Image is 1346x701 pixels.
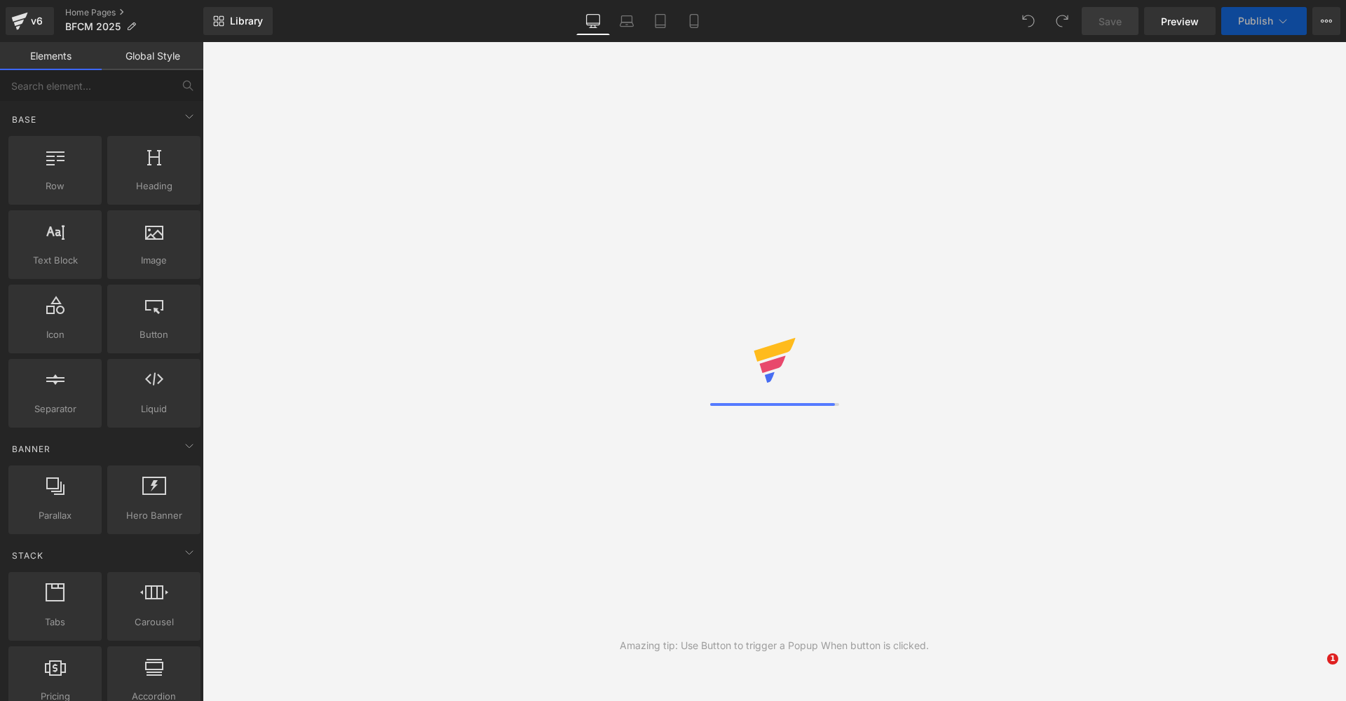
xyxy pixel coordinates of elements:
a: Global Style [102,42,203,70]
span: Stack [11,549,45,562]
div: v6 [28,12,46,30]
a: Tablet [644,7,677,35]
button: Redo [1048,7,1076,35]
span: Tabs [13,615,97,629]
a: Desktop [576,7,610,35]
span: Image [111,253,196,268]
span: Icon [13,327,97,342]
span: Row [13,179,97,193]
button: More [1312,7,1340,35]
a: Home Pages [65,7,203,18]
button: Publish [1221,7,1307,35]
span: Save [1099,14,1122,29]
span: Text Block [13,253,97,268]
button: Undo [1014,7,1042,35]
span: Hero Banner [111,508,196,523]
span: Heading [111,179,196,193]
a: Preview [1144,7,1216,35]
span: BFCM 2025 [65,21,121,32]
span: Banner [11,442,52,456]
a: v6 [6,7,54,35]
a: Mobile [677,7,711,35]
span: Carousel [111,615,196,629]
a: New Library [203,7,273,35]
span: Separator [13,402,97,416]
span: 1 [1327,653,1338,665]
span: Liquid [111,402,196,416]
span: Library [230,15,263,27]
span: Button [111,327,196,342]
iframe: Intercom live chat [1298,653,1332,687]
span: Publish [1238,15,1273,27]
span: Base [11,113,38,126]
div: Amazing tip: Use Button to trigger a Popup When button is clicked. [620,638,929,653]
span: Preview [1161,14,1199,29]
a: Laptop [610,7,644,35]
span: Parallax [13,508,97,523]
